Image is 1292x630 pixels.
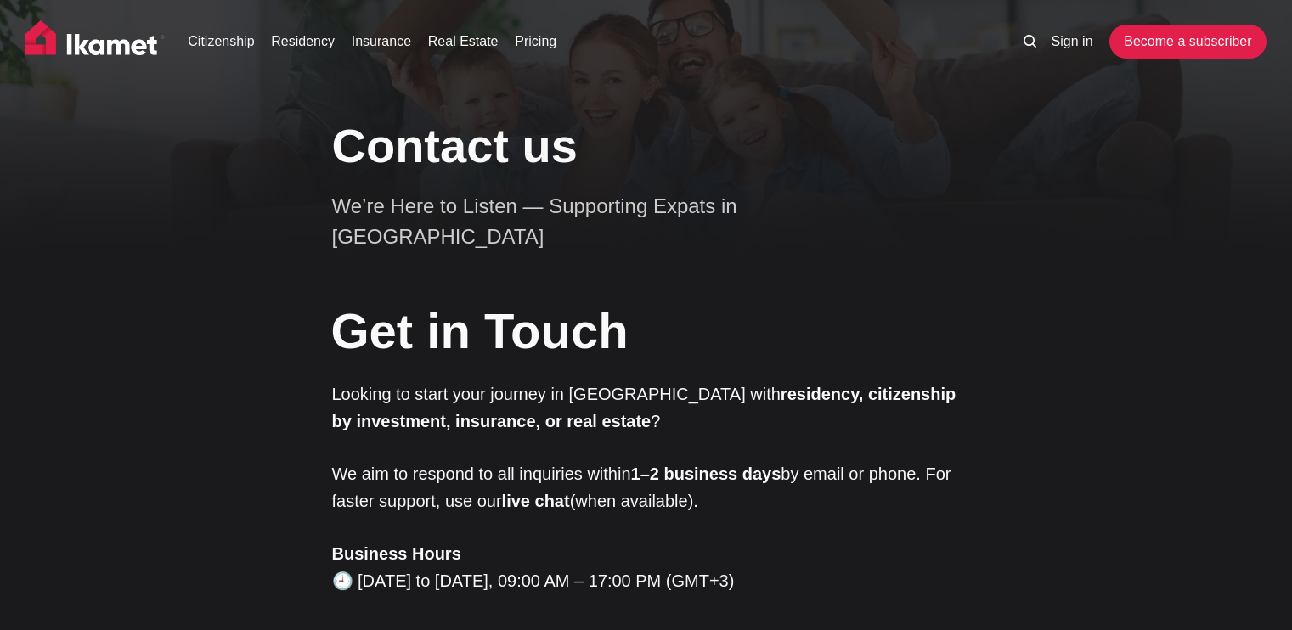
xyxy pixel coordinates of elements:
h1: Get in Touch [331,296,960,365]
h1: Contact us [332,117,961,174]
a: Become a subscriber [1109,25,1266,59]
strong: 1–2 business days [631,464,781,483]
a: Sign in [1052,31,1093,52]
a: Residency [271,31,335,52]
img: Ikamet home [25,20,165,63]
a: Insurance [352,31,411,52]
p: 🕘 [DATE] to [DATE], 09:00 AM – 17:00 PM (GMT+3) [332,540,961,594]
strong: Business Hours [332,544,461,563]
a: Pricing [515,31,556,52]
strong: residency, citizenship by investment, insurance, or real estate [332,385,956,430]
p: We aim to respond to all inquiries within by email or phone. For faster support, use our (when av... [332,460,961,515]
a: Citizenship [188,31,254,52]
strong: live chat [502,492,570,510]
p: Looking to start your journey in [GEOGRAPHIC_DATA] with ? [332,380,961,435]
a: Real Estate [428,31,499,52]
p: We’re Here to Listen — Supporting Expats in [GEOGRAPHIC_DATA] [332,191,927,252]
